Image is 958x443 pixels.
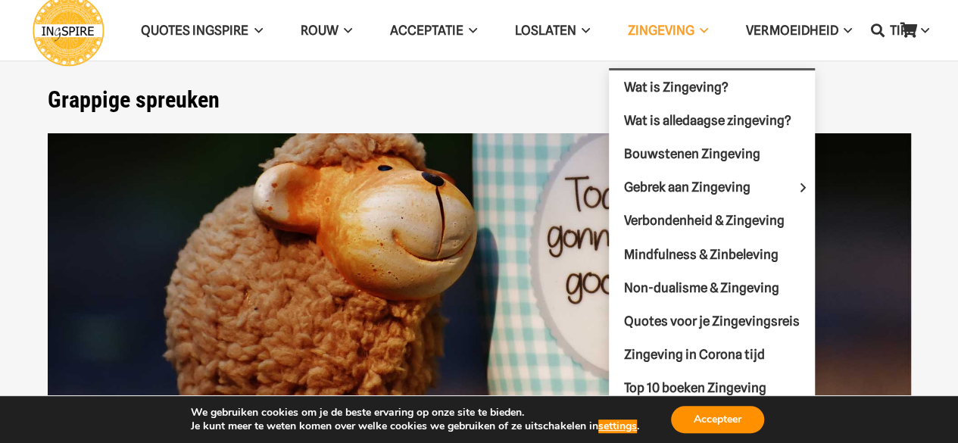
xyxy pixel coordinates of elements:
[628,23,694,38] span: Zingeving
[746,23,838,38] span: VERMOEIDHEID
[671,406,764,433] button: Accepteer
[624,380,766,395] span: Top 10 boeken Zingeving
[624,213,785,228] span: Verbondenheid & Zingeving
[48,133,911,437] img: Leuke korte spreuken en grappige oneliners gezegden leuke spreuken voor op facebook - grappige qu...
[576,11,590,49] span: Loslaten Menu
[609,137,815,170] a: Bouwstenen Zingeving
[863,11,893,49] a: Zoeken
[624,279,779,295] span: Non-dualisme & Zingeving
[624,112,791,127] span: Wat is alledaagse zingeving?
[624,79,729,94] span: Wat is Zingeving?
[915,11,928,49] span: TIPS Menu
[598,420,637,433] button: settings
[371,11,496,50] a: AcceptatieAcceptatie Menu
[248,11,262,49] span: QUOTES INGSPIRE Menu
[624,246,779,261] span: Mindfulness & Zinbeleving
[624,347,765,362] span: Zingeving in Corona tijd
[609,371,815,404] a: Top 10 boeken Zingeving
[889,23,915,38] span: TIPS
[191,406,639,420] p: We gebruiken cookies om je de beste ervaring op onze site te bieden.
[609,237,815,270] a: Mindfulness & Zinbeleving
[624,179,776,195] span: Gebrek aan Zingeving
[122,11,281,50] a: QUOTES INGSPIREQUOTES INGSPIRE Menu
[624,145,760,161] span: Bouwstenen Zingeving
[390,23,463,38] span: Acceptatie
[609,304,815,338] a: Quotes voor je Zingevingsreis
[496,11,609,50] a: LoslatenLoslaten Menu
[609,170,815,204] a: Gebrek aan ZingevingGebrek aan Zingeving Menu
[463,11,477,49] span: Acceptatie Menu
[694,11,708,49] span: Zingeving Menu
[48,86,911,114] h1: Grappige spreuken
[791,170,815,203] span: Gebrek aan Zingeving Menu
[609,70,815,104] a: Wat is Zingeving?
[191,420,639,433] p: Je kunt meer te weten komen over welke cookies we gebruiken of ze uitschakelen in .
[609,204,815,237] a: Verbondenheid & Zingeving
[609,338,815,371] a: Zingeving in Corona tijd
[624,313,800,328] span: Quotes voor je Zingevingsreis
[870,11,947,50] a: TIPSTIPS Menu
[609,271,815,304] a: Non-dualisme & Zingeving
[141,23,248,38] span: QUOTES INGSPIRE
[338,11,351,49] span: ROUW Menu
[727,11,870,50] a: VERMOEIDHEIDVERMOEIDHEID Menu
[609,11,727,50] a: ZingevingZingeving Menu
[609,104,815,137] a: Wat is alledaagse zingeving?
[300,23,338,38] span: ROUW
[515,23,576,38] span: Loslaten
[838,11,851,49] span: VERMOEIDHEID Menu
[281,11,370,50] a: ROUWROUW Menu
